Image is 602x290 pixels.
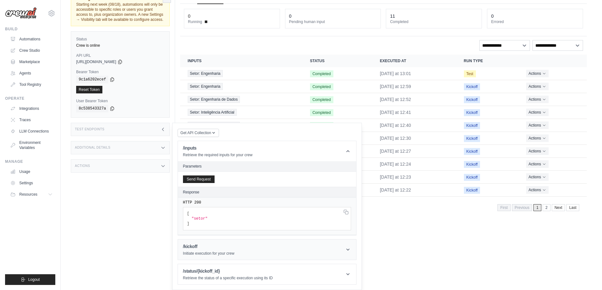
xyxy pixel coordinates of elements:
[8,138,55,153] a: Environment Variables
[380,71,411,76] time: August 10, 2025 at 13:01 GMT-3
[180,55,302,67] th: Inputs
[380,123,411,128] time: August 10, 2025 at 12:40 GMT-3
[5,274,55,285] button: Logout
[183,268,273,274] h1: /status/{kickoff_id}
[75,164,90,168] h3: Actions
[75,127,105,131] h3: Test Endpoints
[183,164,351,169] h2: Parameters
[188,13,191,19] div: 0
[75,146,110,150] h3: Additional Details
[310,83,333,90] span: Completed
[380,84,411,89] time: August 10, 2025 at 12:59 GMT-3
[8,57,55,67] a: Marketplace
[464,96,480,103] span: Kickoff
[183,152,252,157] p: Retrieve the required inputs for your crew
[310,96,333,103] span: Completed
[526,134,549,142] button: Actions for execution
[526,147,549,155] button: Actions for execution
[76,53,164,58] label: API URL
[289,19,377,24] dt: Pending human input
[464,109,480,116] span: Kickoff
[497,204,579,211] nav: Pagination
[497,204,510,211] span: First
[76,98,164,104] label: User Bearer Token
[380,110,411,115] time: August 10, 2025 at 12:41 GMT-3
[178,129,219,137] button: Get API Collection
[526,109,549,116] button: Actions for execution
[183,275,273,281] p: Retrieve the status of a specific execution using its ID
[526,160,549,168] button: Actions for execution
[183,145,252,151] h1: /inputs
[76,2,163,22] span: Starting next week (08/18), automations will only be accessible to specific roles or users you gr...
[188,96,240,103] span: Setor: Engenharia de Dados
[5,7,37,19] img: Logo
[188,19,202,24] span: Running
[5,96,55,101] div: Operate
[456,55,519,67] th: Run Type
[526,70,549,77] button: Actions for execution
[8,178,55,188] a: Settings
[8,104,55,114] a: Integrations
[464,135,480,142] span: Kickoff
[8,45,55,56] a: Crew Studio
[187,211,189,216] span: [
[380,149,411,154] time: August 10, 2025 at 12:27 GMT-3
[464,122,480,129] span: Kickoff
[526,186,549,194] button: Actions for execution
[188,96,295,103] a: View execution details for Setor
[552,204,565,211] a: Next
[390,19,478,24] dt: Completed
[464,187,480,194] span: Kickoff
[28,277,40,282] span: Logout
[566,204,579,211] a: Last
[526,83,549,90] button: Actions for execution
[8,34,55,44] a: Automations
[5,159,55,164] div: Manage
[302,55,372,67] th: Status
[526,173,549,181] button: Actions for execution
[464,70,476,77] span: Test
[543,204,550,211] a: 2
[76,105,108,112] code: 8c538543327a
[180,55,587,215] section: Crew executions table
[183,243,234,250] h1: /kickoff
[310,109,333,116] span: Completed
[8,68,55,78] a: Agents
[380,175,411,180] time: August 10, 2025 at 12:23 GMT-3
[188,109,295,116] a: View execution details for Setor
[180,199,587,215] nav: Pagination
[289,13,292,19] div: 0
[183,200,351,205] pre: HTTP 200
[76,59,116,64] span: [URL][DOMAIN_NAME]
[76,76,108,83] code: 9c1a6202ecef
[570,260,602,290] div: Widget de chat
[180,130,211,135] span: Get API Collection
[512,204,532,211] span: Previous
[491,13,494,19] div: 0
[491,19,579,24] dt: Errored
[188,109,237,116] span: Setor: Inteligência Artificial
[8,80,55,90] a: Tool Registry
[188,83,223,90] span: Setor: Engenharia
[188,70,295,77] a: View execution details for Setor
[464,83,480,90] span: Kickoff
[372,55,456,67] th: Executed at
[526,121,549,129] button: Actions for execution
[188,70,223,77] span: Setor: Engenharia
[76,69,164,74] label: Bearer Token
[188,83,295,90] a: View execution details for Setor
[5,27,55,32] div: Build
[188,122,240,129] span: Setor: Engenharia de Dados
[183,190,199,195] h2: Response
[76,37,164,42] label: Status
[526,96,549,103] button: Actions for execution
[464,161,480,168] span: Kickoff
[380,187,411,192] time: August 10, 2025 at 12:22 GMT-3
[310,70,333,77] span: Completed
[76,86,102,93] a: Reset Token
[192,216,207,221] span: "setor"
[380,162,411,167] time: August 10, 2025 at 12:24 GMT-3
[76,43,164,48] div: Crew is online
[380,136,411,141] time: August 10, 2025 at 12:30 GMT-3
[8,126,55,136] a: LLM Connections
